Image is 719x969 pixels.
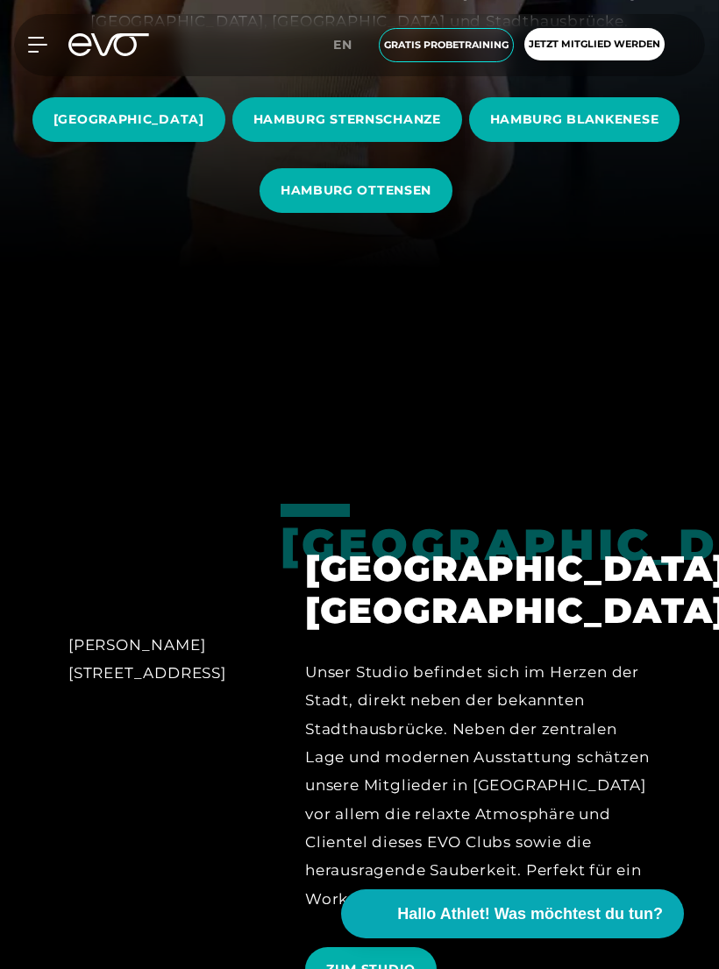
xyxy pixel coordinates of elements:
span: Jetzt Mitglied werden [529,37,660,52]
span: en [333,37,352,53]
h2: [GEOGRAPHIC_DATA], [GEOGRAPHIC_DATA] [305,548,651,632]
span: HAMBURG BLANKENESE [490,110,659,129]
a: HAMBURG OTTENSEN [260,155,459,226]
span: Gratis Probetraining [384,38,509,53]
a: HAMBURG BLANKENESE [469,84,687,155]
span: HAMBURG OTTENSEN [281,181,431,200]
a: [GEOGRAPHIC_DATA] [32,84,232,155]
a: HAMBURG STERNSCHANZE [232,84,469,155]
span: Hallo Athlet! Was möchtest du tun? [397,902,663,926]
a: en [333,35,363,55]
div: Unser Studio befindet sich im Herzen der Stadt, direkt neben der bekannten Stadthausbrücke. Neben... [305,658,651,913]
span: [GEOGRAPHIC_DATA] [53,110,204,129]
a: Gratis Probetraining [374,28,519,62]
a: Jetzt Mitglied werden [519,28,670,62]
button: Hallo Athlet! Was möchtest du tun? [341,889,684,938]
span: HAMBURG STERNSCHANZE [253,110,441,129]
div: [PERSON_NAME][STREET_ADDRESS] [68,631,256,688]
